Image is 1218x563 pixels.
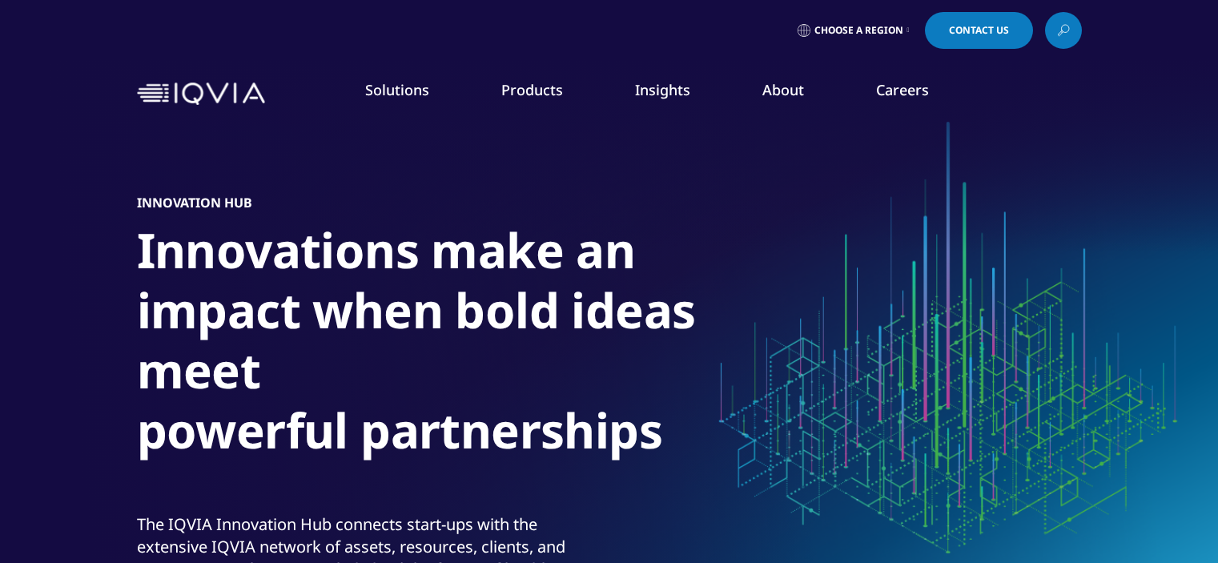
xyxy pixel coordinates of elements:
[814,24,903,37] span: Choose a Region
[876,80,929,99] a: Careers
[271,56,1082,131] nav: Primary
[635,80,690,99] a: Insights
[137,195,252,211] h5: Innovation Hub
[365,80,429,99] a: Solutions
[137,82,265,106] img: IQVIA Healthcare Information Technology and Pharma Clinical Research Company
[137,220,738,470] h1: Innovations make an impact when bold ideas meet powerful partnerships
[949,26,1009,35] span: Contact Us
[925,12,1033,49] a: Contact Us
[501,80,563,99] a: Products
[762,80,804,99] a: About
